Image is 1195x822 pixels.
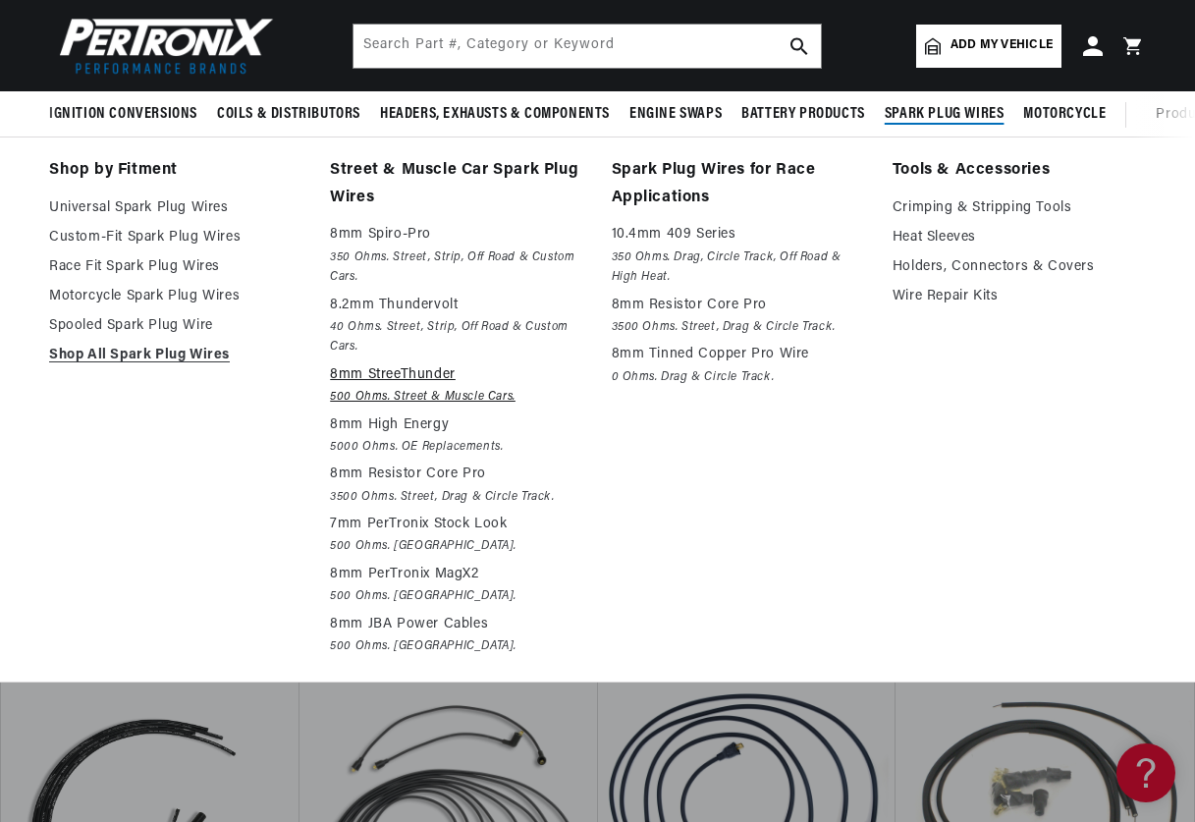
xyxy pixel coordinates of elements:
[916,25,1061,68] a: Add my vehicle
[875,91,1014,137] summary: Spark Plug Wires
[217,104,360,125] span: Coils & Distributors
[49,255,302,279] a: Race Fit Spark Plug Wires
[49,226,302,249] a: Custom-Fit Spark Plug Wires
[330,563,583,607] a: 8mm PerTronix MagX2 500 Ohms. [GEOGRAPHIC_DATA].
[951,36,1053,55] span: Add my vehicle
[778,25,821,68] button: search button
[330,513,583,536] p: 7mm PerTronix Stock Look
[330,613,583,636] p: 8mm JBA Power Cables
[330,294,583,317] p: 8.2mm Thundervolt
[612,367,865,388] em: 0 Ohms. Drag & Circle Track.
[49,314,302,338] a: Spooled Spark Plug Wire
[893,285,1146,308] a: Wire Repair Kits
[49,91,207,137] summary: Ignition Conversions
[380,104,610,125] span: Headers, Exhausts & Components
[49,12,275,80] img: Pertronix
[612,223,865,287] a: 10.4mm 409 Series 350 Ohms. Drag, Circle Track, Off Road & High Heat.
[330,463,583,486] p: 8mm Resistor Core Pro
[612,343,865,387] a: 8mm Tinned Copper Pro Wire 0 Ohms. Drag & Circle Track.
[330,363,583,408] a: 8mm StreeThunder 500 Ohms. Street & Muscle Cars.
[49,285,302,308] a: Motorcycle Spark Plug Wires
[49,196,302,220] a: Universal Spark Plug Wires
[330,413,583,437] p: 8mm High Energy
[330,363,583,387] p: 8mm StreeThunder
[893,196,1146,220] a: Crimping & Stripping Tools
[330,223,583,287] a: 8mm Spiro-Pro 350 Ohms. Street, Strip, Off Road & Custom Cars.
[330,636,583,657] em: 500 Ohms. [GEOGRAPHIC_DATA].
[330,563,583,586] p: 8mm PerTronix MagX2
[893,157,1146,185] a: Tools & Accessories
[612,343,865,366] p: 8mm Tinned Copper Pro Wire
[330,586,583,607] em: 500 Ohms. [GEOGRAPHIC_DATA].
[330,536,583,557] em: 500 Ohms. [GEOGRAPHIC_DATA].
[330,487,583,508] em: 3500 Ohms. Street, Drag & Circle Track.
[353,25,821,68] input: Search Part #, Category or Keyword
[893,255,1146,279] a: Holders, Connectors & Covers
[330,613,583,657] a: 8mm JBA Power Cables 500 Ohms. [GEOGRAPHIC_DATA].
[612,317,865,338] em: 3500 Ohms. Street, Drag & Circle Track.
[732,91,875,137] summary: Battery Products
[330,387,583,408] em: 500 Ohms. Street & Muscle Cars.
[612,223,865,247] p: 10.4mm 409 Series
[885,104,1005,125] span: Spark Plug Wires
[893,226,1146,249] a: Heat Sleeves
[49,157,302,185] a: Shop by Fitment
[1023,104,1106,125] span: Motorcycle
[330,157,583,211] a: Street & Muscle Car Spark Plug Wires
[49,104,197,125] span: Ignition Conversions
[330,463,583,507] a: 8mm Resistor Core Pro 3500 Ohms. Street, Drag & Circle Track.
[370,91,620,137] summary: Headers, Exhausts & Components
[741,104,865,125] span: Battery Products
[330,413,583,458] a: 8mm High Energy 5000 Ohms. OE Replacements.
[612,294,865,317] p: 8mm Resistor Core Pro
[330,247,583,288] em: 350 Ohms. Street, Strip, Off Road & Custom Cars.
[330,317,583,357] em: 40 Ohms. Street, Strip, Off Road & Custom Cars.
[330,294,583,357] a: 8.2mm Thundervolt 40 Ohms. Street, Strip, Off Road & Custom Cars.
[330,223,583,247] p: 8mm Spiro-Pro
[49,344,302,367] a: Shop All Spark Plug Wires
[612,294,865,338] a: 8mm Resistor Core Pro 3500 Ohms. Street, Drag & Circle Track.
[620,91,732,137] summary: Engine Swaps
[1013,91,1115,137] summary: Motorcycle
[629,104,722,125] span: Engine Swaps
[612,157,865,211] a: Spark Plug Wires for Race Applications
[330,513,583,557] a: 7mm PerTronix Stock Look 500 Ohms. [GEOGRAPHIC_DATA].
[330,437,583,458] em: 5000 Ohms. OE Replacements.
[207,91,370,137] summary: Coils & Distributors
[612,247,865,288] em: 350 Ohms. Drag, Circle Track, Off Road & High Heat.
